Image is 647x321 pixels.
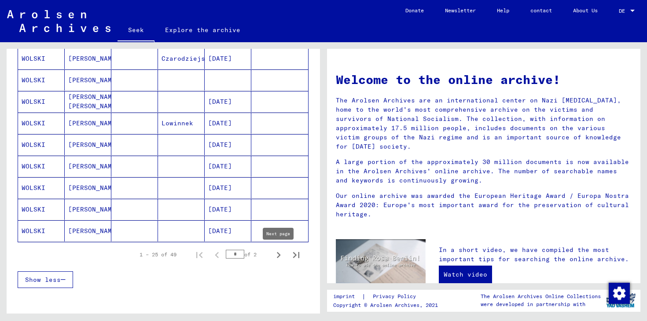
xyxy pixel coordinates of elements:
font: Seek [128,26,144,34]
img: yv_logo.png [604,289,637,311]
font: 1 – 25 of 49 [140,251,176,258]
a: Seek [118,19,154,42]
font: WOLSKI [22,205,45,213]
font: [PERSON_NAME] [68,227,120,235]
font: [DATE] [208,162,232,170]
a: Privacy Policy [366,292,426,301]
font: [PERSON_NAME] [68,184,120,192]
img: video.jpg [336,239,426,288]
font: Welcome to the online archive! [336,72,560,87]
font: DE [619,7,625,14]
font: About Us [573,7,598,14]
button: First page [191,246,208,263]
a: Explore the archive [154,19,251,40]
font: WOLSKI [22,162,45,170]
font: Czarodziejska [162,55,213,62]
font: WOLSKI [22,55,45,62]
font: [PERSON_NAME] [68,119,120,127]
font: [PERSON_NAME] [68,141,120,149]
a: Watch video [439,266,492,283]
button: Previous page [208,246,226,263]
font: [PERSON_NAME] [68,205,120,213]
font: [PERSON_NAME] [PERSON_NAME] [68,93,120,110]
font: Donate [405,7,424,14]
font: The Arolsen Archives are an international center on Nazi [MEDICAL_DATA], home to the world's most... [336,96,621,150]
font: WOLSKI [22,76,45,84]
font: contact [530,7,552,14]
button: Next page [270,246,287,263]
font: WOLSKI [22,119,45,127]
font: Help [497,7,509,14]
font: WOLSKI [22,141,45,149]
font: Our online archive was awarded the European Heritage Award / Europa Nostra Award 2020: Europe's m... [336,192,629,218]
font: [PERSON_NAME] [68,76,120,84]
font: Watch video [444,270,487,278]
font: Privacy Policy [373,293,416,299]
font: [PERSON_NAME] [68,162,120,170]
img: Change consent [609,283,630,304]
font: [PERSON_NAME] [68,55,120,62]
font: imprint [333,293,355,299]
font: A large portion of the approximately 30 million documents is now available in the Arolsen Archive... [336,158,629,184]
a: imprint [333,292,362,301]
font: Lowinnek [162,119,193,127]
font: | [362,292,366,300]
font: WOLSKI [22,184,45,192]
font: WOLSKI [22,227,45,235]
font: Show less [25,276,61,284]
font: [DATE] [208,184,232,192]
font: were developed in partnership with [481,301,585,307]
font: [DATE] [208,205,232,213]
font: In a short video, we have compiled the most important tips for searching the online archive. [439,246,629,263]
font: Newsletter [445,7,476,14]
font: [DATE] [208,141,232,149]
img: Arolsen_neg.svg [7,10,110,32]
button: Last page [287,246,305,263]
font: [DATE] [208,55,232,62]
font: [DATE] [208,227,232,235]
font: Copyright © Arolsen Archives, 2021 [333,302,438,308]
font: [DATE] [208,98,232,106]
font: WOLSKI [22,98,45,106]
button: Show less [18,271,73,288]
font: [DATE] [208,119,232,127]
font: of 2 [244,251,257,258]
font: Explore the archive [165,26,240,34]
font: The Arolsen Archives Online Collections [481,293,601,299]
